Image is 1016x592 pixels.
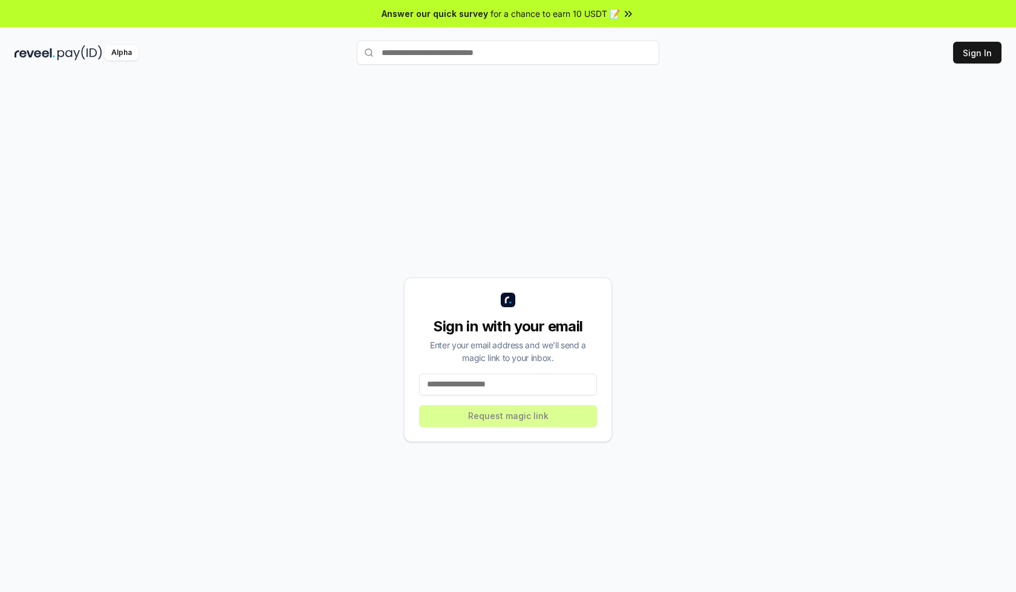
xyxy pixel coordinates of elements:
[419,339,597,364] div: Enter your email address and we’ll send a magic link to your inbox.
[105,45,138,60] div: Alpha
[15,45,55,60] img: reveel_dark
[57,45,102,60] img: pay_id
[382,7,488,20] span: Answer our quick survey
[490,7,620,20] span: for a chance to earn 10 USDT 📝
[953,42,1001,63] button: Sign In
[501,293,515,307] img: logo_small
[419,317,597,336] div: Sign in with your email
